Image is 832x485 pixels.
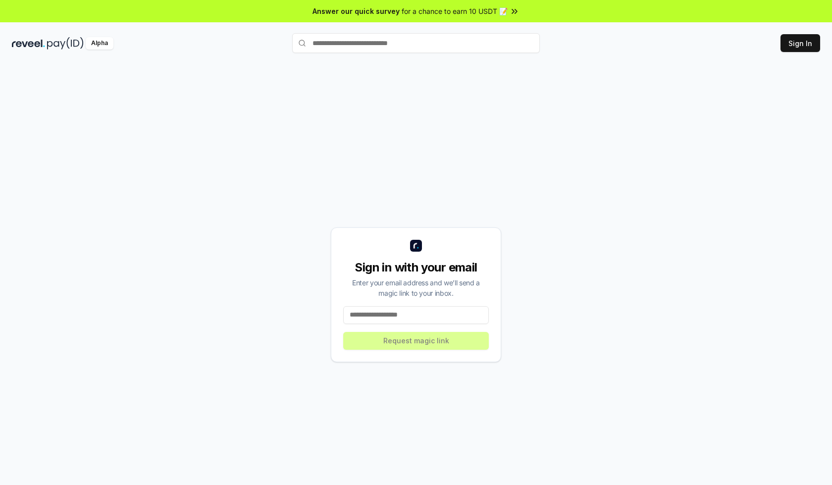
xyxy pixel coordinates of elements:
[12,37,45,50] img: reveel_dark
[780,34,820,52] button: Sign In
[343,277,489,298] div: Enter your email address and we’ll send a magic link to your inbox.
[86,37,113,50] div: Alpha
[343,260,489,275] div: Sign in with your email
[410,240,422,252] img: logo_small
[312,6,400,16] span: Answer our quick survey
[47,37,84,50] img: pay_id
[402,6,508,16] span: for a chance to earn 10 USDT 📝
